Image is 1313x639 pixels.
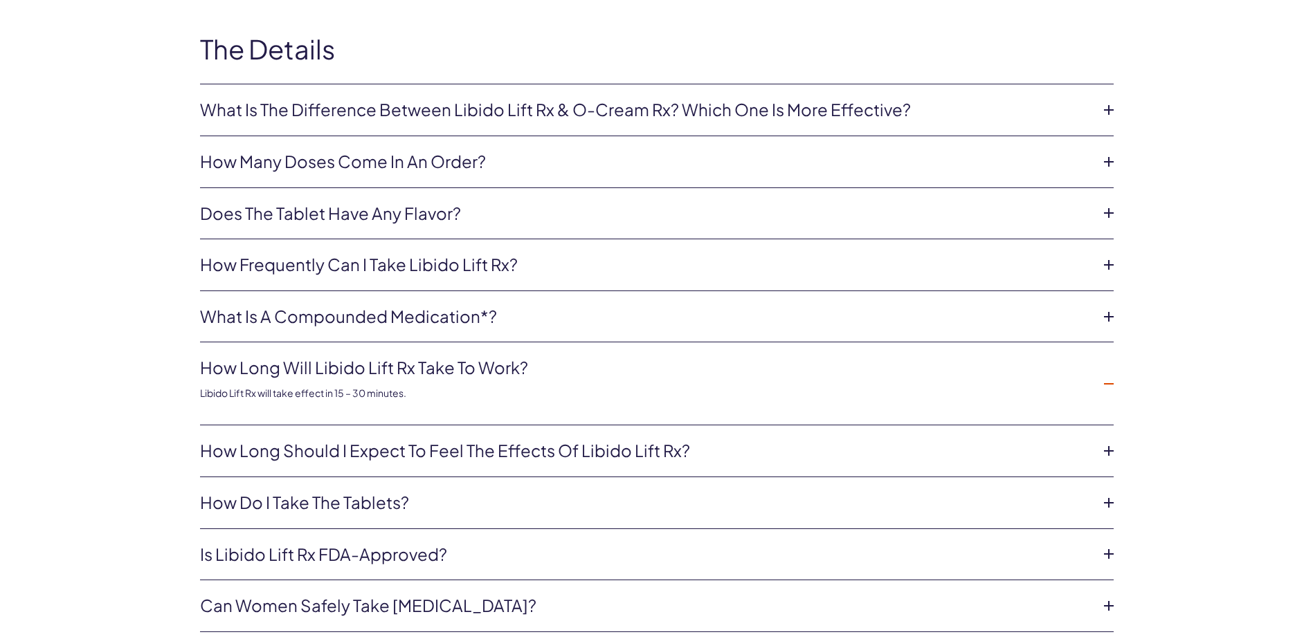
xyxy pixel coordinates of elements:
a: Can women safely take [MEDICAL_DATA]? [200,594,1092,618]
a: What is the difference between Libido Lift Rx & O-Cream Rx? Which one is more effective? [200,98,1092,122]
a: How frequently can I take Libido Lift Rx? [200,253,1092,277]
a: How long will Libido Lift Rx take to work? [200,356,1092,380]
a: Does the tablet have any flavor? [200,202,1092,225]
a: How many doses come in an order? [200,150,1092,174]
h2: The Details [200,35,1114,64]
a: Is Libido Lift Rx FDA-approved? [200,543,1092,566]
a: What is a compounded medication*? [200,305,1092,328]
a: How long should I expect to feel the effects of Libido Lift Rx? [200,439,1092,463]
a: How do I take the tablets? [200,491,1092,515]
p: Libido Lift Rx will take effect in 15 – 30 minutes. [200,387,1092,400]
